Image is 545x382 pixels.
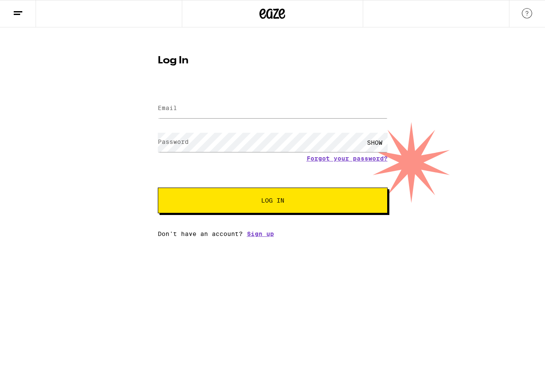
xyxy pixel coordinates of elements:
a: Sign up [247,230,274,237]
a: Forgot your password? [307,155,388,162]
label: Email [158,104,177,111]
span: Log In [261,197,284,203]
button: Log In [158,188,388,213]
label: Password [158,138,189,145]
div: SHOW [362,133,388,152]
div: Don't have an account? [158,230,388,237]
h1: Log In [158,56,388,66]
input: Email [158,99,388,118]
